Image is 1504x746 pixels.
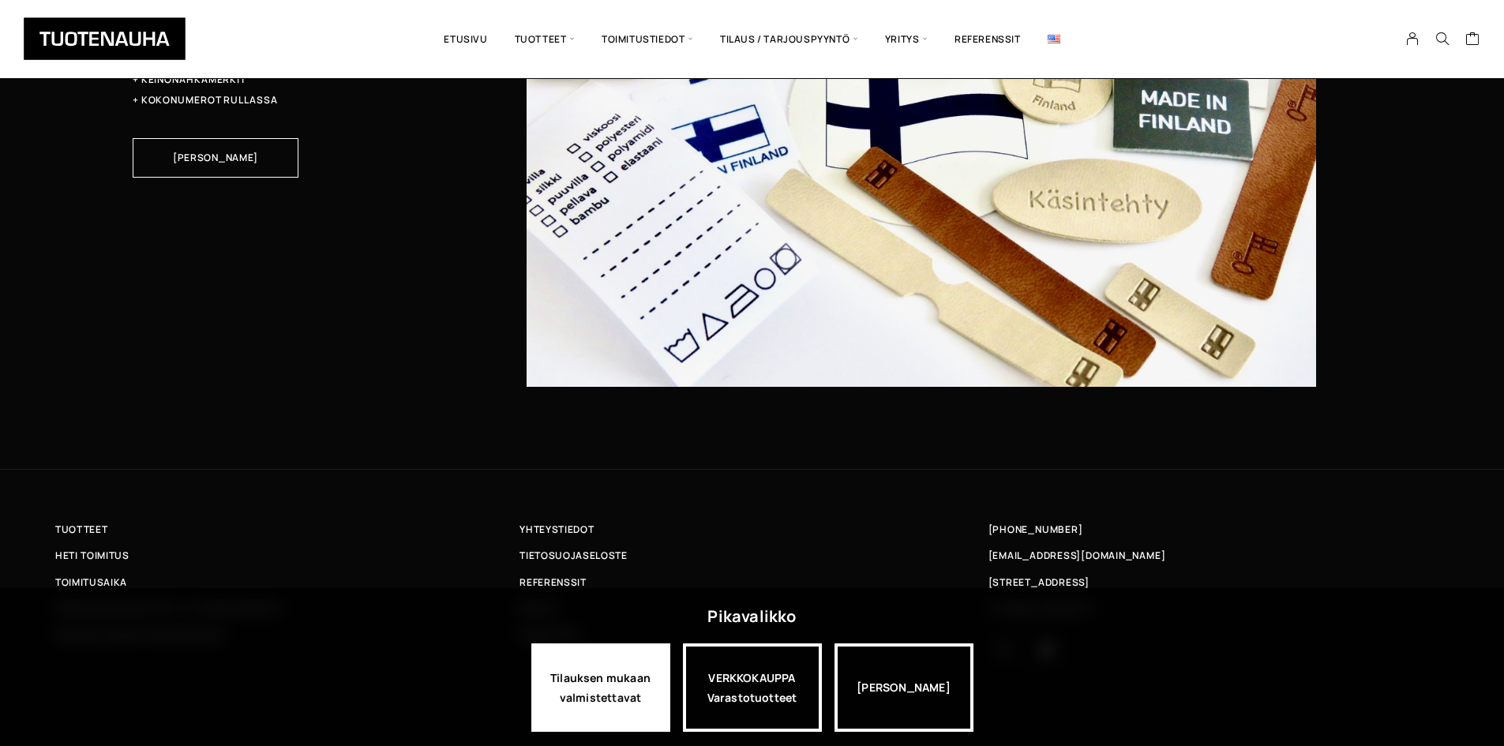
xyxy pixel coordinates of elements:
[1397,32,1428,46] a: My Account
[835,643,973,732] div: [PERSON_NAME]
[133,138,298,178] a: [PERSON_NAME]
[173,153,258,163] span: [PERSON_NAME]
[531,643,670,732] a: Tilauksen mukaan valmistettavat
[1465,31,1480,50] a: Cart
[519,521,984,538] a: Yhteystiedot
[707,12,872,66] span: Tilaus / Tarjouspyyntö
[988,574,1090,590] span: [STREET_ADDRESS]
[133,94,278,107] span: + Kokonumerot rullassa
[988,547,1166,564] a: [EMAIL_ADDRESS][DOMAIN_NAME]
[683,643,822,732] a: VERKKOKAUPPAVarastotuotteet
[683,643,822,732] div: VERKKOKAUPPA Varastotuotteet
[55,574,519,590] a: Toimitusaika
[55,547,519,564] a: Heti toimitus
[430,12,501,66] a: Etusivu
[55,574,127,590] span: Toimitusaika
[501,12,588,66] span: Tuotteet
[872,12,941,66] span: Yritys
[519,574,984,590] a: Referenssit
[588,12,707,66] span: Toimitustiedot
[519,547,984,564] a: Tietosuojaseloste
[55,547,129,564] span: Heti toimitus
[1427,32,1457,46] button: Search
[55,521,107,538] span: Tuotteet
[133,73,246,86] span: + Keinonahkamerkit
[24,17,186,60] img: Tuotenauha Oy
[1048,35,1060,43] img: English
[988,521,1083,538] a: [PHONE_NUMBER]
[519,547,627,564] span: Tietosuojaseloste
[55,521,519,538] a: Tuotteet
[941,12,1034,66] a: Referenssit
[707,602,796,631] div: Pikavalikko
[519,521,594,538] span: Yhteystiedot
[519,574,586,590] span: Referenssit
